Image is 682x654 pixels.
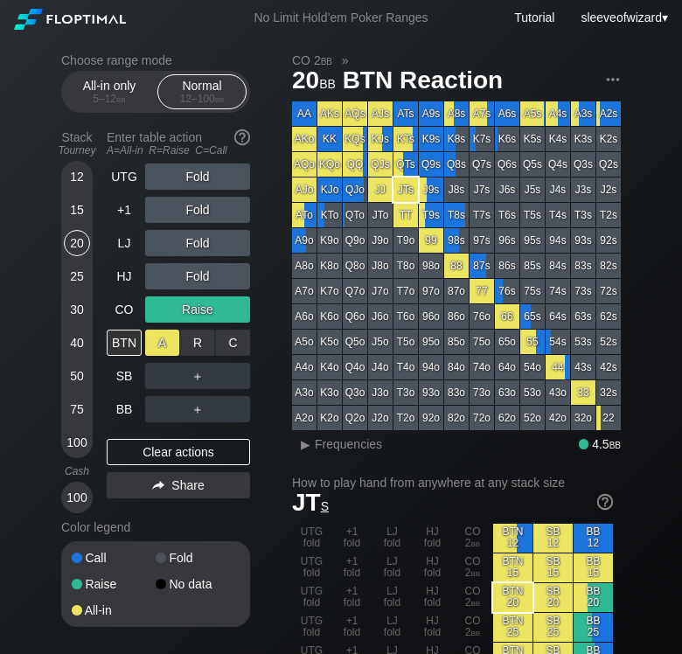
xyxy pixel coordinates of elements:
[54,465,100,477] div: Cash
[444,254,469,278] div: 88
[343,355,367,379] div: Q4o
[340,67,506,96] span: BTN Reaction
[165,93,239,105] div: 12 – 100
[372,553,412,582] div: LJ fold
[520,177,545,202] div: J5s
[343,330,367,354] div: Q5o
[596,203,621,227] div: T2s
[289,52,335,68] span: CO 2
[595,492,615,511] img: help.32db89a4.svg
[471,567,481,579] span: bb
[393,279,418,303] div: T7o
[393,380,418,405] div: T3o
[73,93,146,105] div: 5 – 12
[317,203,342,227] div: KTo
[107,330,142,356] div: BTN
[292,355,317,379] div: A4o
[546,406,570,430] div: 42o
[64,396,90,422] div: 75
[292,203,317,227] div: ATo
[292,177,317,202] div: AJo
[574,553,613,582] div: BB 15
[546,355,570,379] div: 44
[64,296,90,323] div: 30
[54,144,100,157] div: Tourney
[533,524,573,553] div: SB 12
[64,484,90,511] div: 100
[470,177,494,202] div: J7s
[61,53,250,67] h2: Choose range mode
[470,203,494,227] div: T7s
[470,279,494,303] div: 77
[495,228,519,253] div: 96s
[393,203,418,227] div: TT
[368,152,393,177] div: QJs
[317,101,342,126] div: AKs
[332,553,372,582] div: +1 fold
[574,613,613,642] div: BB 25
[495,380,519,405] div: 63o
[107,230,142,256] div: LJ
[546,304,570,329] div: 64s
[152,481,164,491] img: share.864f2f62.svg
[413,583,452,612] div: HJ fold
[72,552,156,564] div: Call
[596,330,621,354] div: 52s
[453,613,492,642] div: CO 2
[581,10,662,24] span: sleeveofwizard
[64,263,90,289] div: 25
[493,583,532,612] div: BTN 20
[571,380,595,405] div: 33
[546,380,570,405] div: 43o
[495,304,519,329] div: 66
[596,152,621,177] div: Q2s
[145,330,179,356] div: A
[571,406,595,430] div: 32o
[520,127,545,151] div: K5s
[470,304,494,329] div: 76o
[317,304,342,329] div: K6o
[54,123,100,163] div: Stack
[419,203,443,227] div: T9s
[116,93,126,105] span: bb
[233,128,252,147] img: help.32db89a4.svg
[292,476,613,490] h2: How to play hand from anywhere at any stack size
[596,254,621,278] div: 82s
[156,578,240,590] div: No data
[571,177,595,202] div: J3s
[520,330,545,354] div: 55
[546,279,570,303] div: 74s
[576,8,670,27] div: ▾
[444,127,469,151] div: K8s
[107,144,250,157] div: A=All-in R=Raise C=Call
[596,355,621,379] div: 42s
[292,380,317,405] div: A3o
[571,279,595,303] div: 73s
[546,203,570,227] div: T4s
[520,380,545,405] div: 53o
[533,583,573,612] div: SB 20
[107,472,250,498] div: Share
[107,123,250,163] div: Enter table action
[64,429,90,456] div: 100
[393,330,418,354] div: T5o
[413,524,452,553] div: HJ fold
[571,355,595,379] div: 43s
[444,228,469,253] div: 98s
[596,406,621,430] div: 22
[292,330,317,354] div: A5o
[546,152,570,177] div: Q4s
[343,228,367,253] div: Q9o
[343,279,367,303] div: Q7o
[571,101,595,126] div: A3s
[444,380,469,405] div: 83o
[419,355,443,379] div: 94o
[368,203,393,227] div: JTo
[145,197,250,223] div: Fold
[574,583,613,612] div: BB 20
[574,524,613,553] div: BB 12
[596,101,621,126] div: A2s
[520,304,545,329] div: 65s
[444,406,469,430] div: 82o
[470,228,494,253] div: 97s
